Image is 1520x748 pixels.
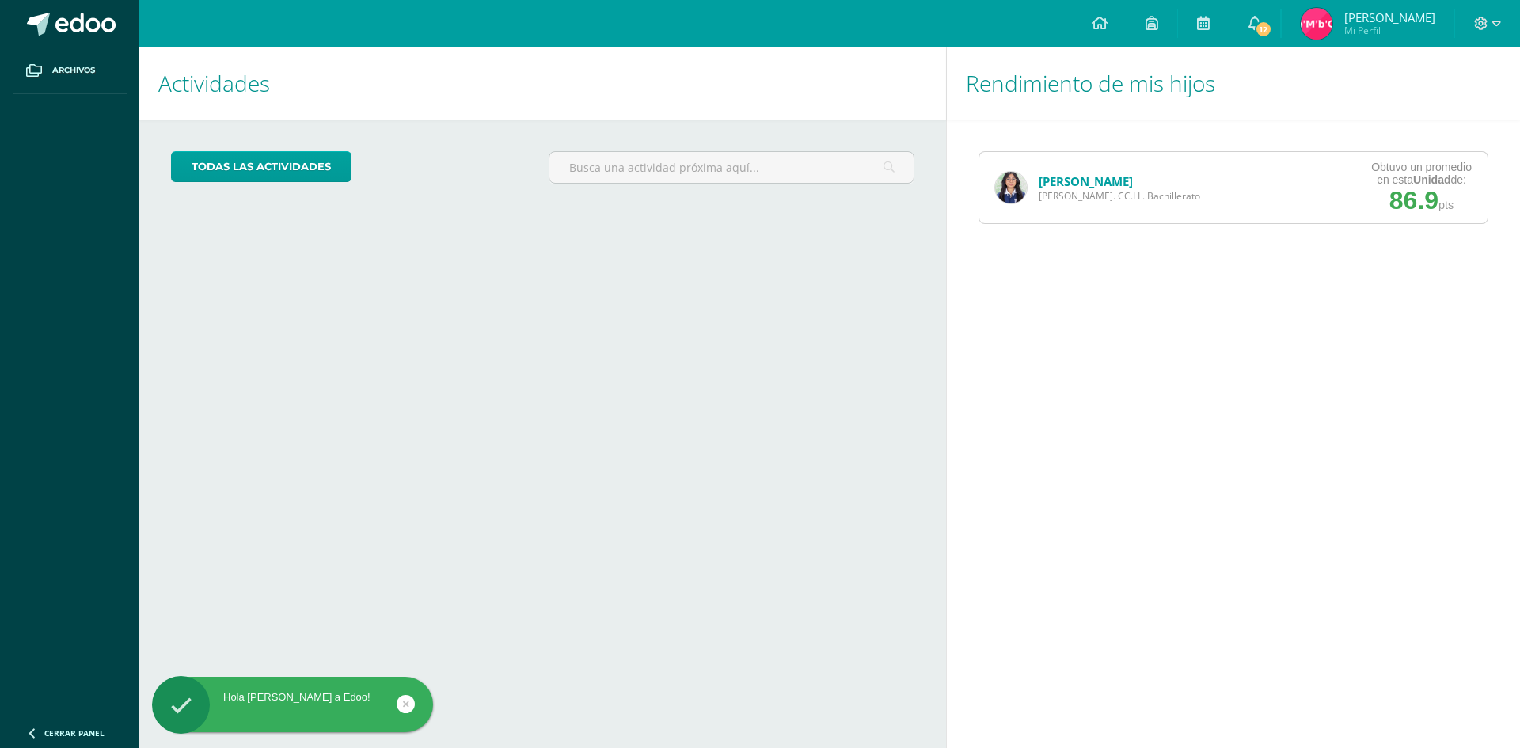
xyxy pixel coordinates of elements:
span: 86.9 [1389,186,1438,215]
span: Archivos [52,64,95,77]
input: Busca una actividad próxima aquí... [549,152,913,183]
span: Mi Perfil [1344,24,1435,37]
img: b0a9fb97db5b02e2105a0abf9dee063c.png [1301,8,1332,40]
h1: Actividades [158,47,927,120]
a: [PERSON_NAME] [1039,173,1133,189]
span: 12 [1255,21,1272,38]
a: todas las Actividades [171,151,351,182]
a: Archivos [13,47,127,94]
span: [PERSON_NAME] [1344,9,1435,25]
strong: Unidad [1413,173,1450,186]
img: df761f8a2beb9b57a2f9ccdb83e14b92.png [995,172,1027,203]
h1: Rendimiento de mis hijos [966,47,1501,120]
span: Cerrar panel [44,727,104,739]
div: Obtuvo un promedio en esta de: [1371,161,1472,186]
span: pts [1438,199,1453,211]
div: Hola [PERSON_NAME] a Edoo! [152,690,433,704]
span: [PERSON_NAME]. CC.LL. Bachillerato [1039,189,1200,203]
